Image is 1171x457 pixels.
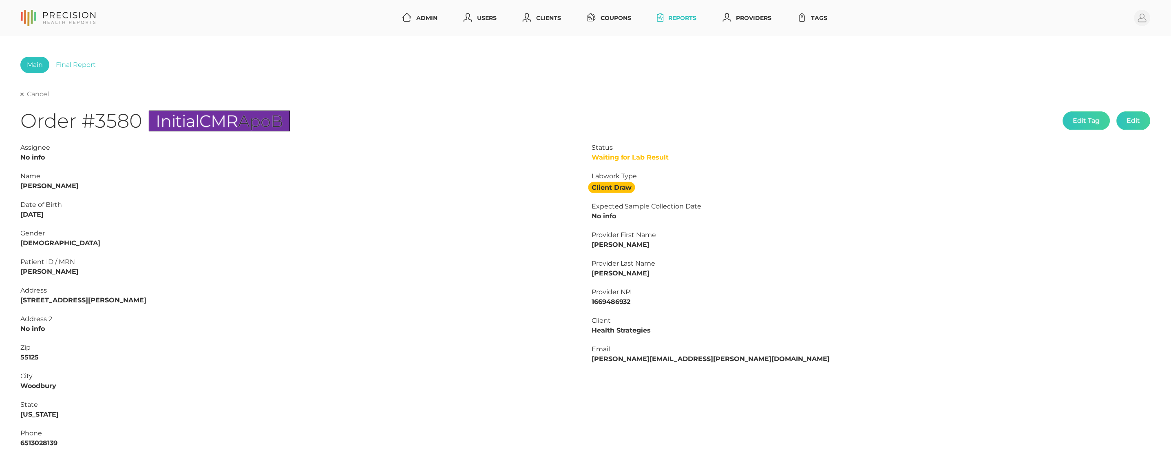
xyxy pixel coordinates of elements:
strong: Health Strategies [592,326,651,334]
div: Provider First Name [592,230,1151,240]
div: City [20,371,579,381]
strong: No info [20,153,45,161]
strong: No info [592,212,616,220]
a: Admin [399,11,441,26]
div: Zip [20,343,579,353]
strong: 55125 [20,353,39,361]
a: Providers [720,11,775,26]
a: Reports [654,11,700,26]
div: Labwork Type [592,171,1151,181]
div: Assignee [20,143,579,153]
div: Expected Sample Collection Date [592,202,1151,211]
a: Final Report [49,57,102,73]
strong: Woodbury [20,382,56,390]
div: Phone [20,428,579,438]
strong: [PERSON_NAME] [20,182,79,190]
a: Clients [519,11,564,26]
div: Date of Birth [20,200,579,210]
strong: 6513028139 [20,439,57,447]
strong: No info [20,325,45,333]
span: CMR [199,111,238,131]
strong: 1669486932 [592,298,631,306]
strong: Client Draw [588,182,635,193]
div: State [20,400,579,410]
strong: [PERSON_NAME] [20,268,79,275]
strong: [US_STATE] [20,410,59,418]
strong: [DATE] [20,211,44,218]
strong: [STREET_ADDRESS][PERSON_NAME] [20,296,146,304]
h1: Order #3580 [20,109,290,133]
span: ApoB [238,111,283,131]
strong: [PERSON_NAME] [592,241,650,248]
a: Users [460,11,500,26]
div: Provider NPI [592,287,1151,297]
a: Main [20,57,49,73]
div: Patient ID / MRN [20,257,579,267]
button: Edit Tag [1063,111,1110,130]
div: Name [20,171,579,181]
a: Tags [795,11,831,26]
button: Edit [1117,111,1151,130]
span: Waiting for Lab Result [592,153,669,161]
div: Address 2 [20,314,579,324]
div: Gender [20,228,579,238]
span: Initial [156,111,199,131]
div: Client [592,316,1151,326]
strong: [PERSON_NAME][EMAIL_ADDRESS][PERSON_NAME][DOMAIN_NAME] [592,355,830,363]
div: Email [592,344,1151,354]
div: Provider Last Name [592,259,1151,268]
strong: [DEMOGRAPHIC_DATA] [20,239,100,247]
strong: [PERSON_NAME] [592,269,650,277]
div: Address [20,286,579,295]
a: Coupons [584,11,634,26]
div: Status [592,143,1151,153]
a: Cancel [20,90,49,98]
